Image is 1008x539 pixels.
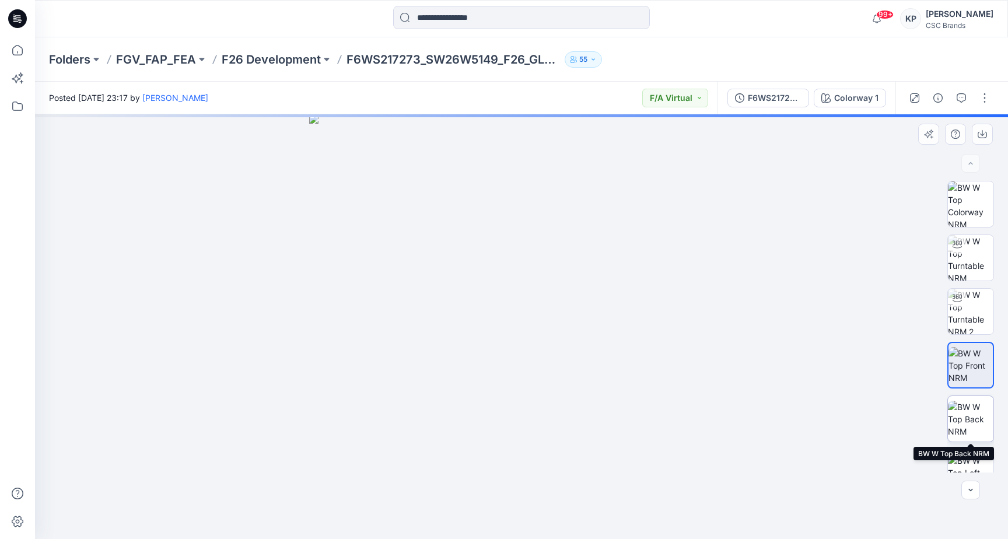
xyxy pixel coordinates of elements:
div: Colorway 1 [834,92,878,104]
img: BW W Top Back NRM [948,401,993,437]
img: BW W Top Colorway NRM [948,181,993,227]
p: F6WS217273_SW26W5149_F26_GLACT_VFA2 [346,51,560,68]
div: KP [900,8,921,29]
img: BW W Top Turntable NRM [948,235,993,281]
div: CSC Brands [926,21,993,30]
p: 55 [579,53,587,66]
div: F6WS217273_SW26W5149_F26_GLACT_VFA2 [748,92,801,104]
img: BW W Top Turntable NRM 2 [948,289,993,334]
div: [PERSON_NAME] [926,7,993,21]
button: 55 [565,51,602,68]
span: Posted [DATE] 23:17 by [49,92,208,104]
img: eyJhbGciOiJIUzI1NiIsImtpZCI6IjAiLCJzbHQiOiJzZXMiLCJ0eXAiOiJKV1QifQ.eyJkYXRhIjp7InR5cGUiOiJzdG9yYW... [309,114,734,539]
img: BW W Top Left NRM [948,454,993,491]
img: BW W Top Front NRM [949,347,993,384]
a: Folders [49,51,90,68]
a: [PERSON_NAME] [142,93,208,103]
button: Colorway 1 [814,89,886,107]
a: FGV_FAP_FEA [116,51,196,68]
span: 99+ [876,10,894,19]
button: F6WS217273_SW26W5149_F26_GLACT_VFA2 [727,89,809,107]
a: F26 Development [222,51,321,68]
button: Details [929,89,947,107]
